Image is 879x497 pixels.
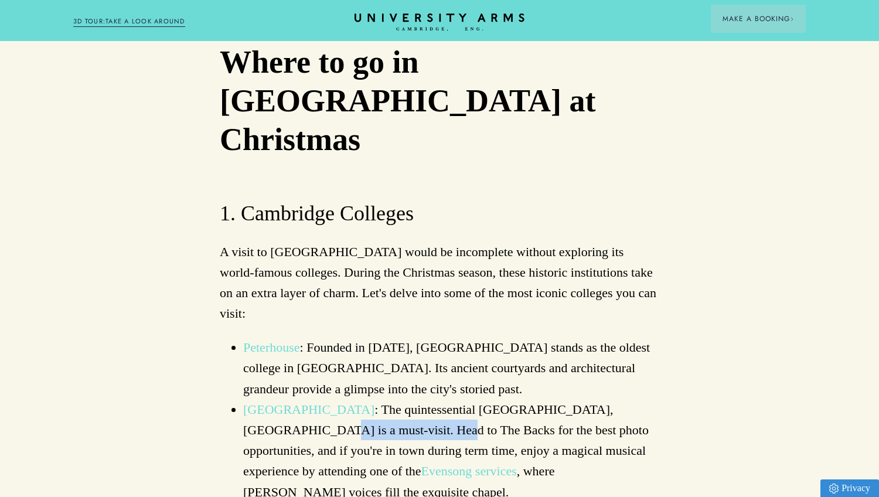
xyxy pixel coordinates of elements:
span: Make a Booking [723,13,794,24]
button: Make a BookingArrow icon [711,5,806,33]
h3: 1. Cambridge Colleges [220,200,659,228]
a: 3D TOUR:TAKE A LOOK AROUND [73,16,185,27]
a: Evensong services [421,464,517,478]
img: Arrow icon [790,17,794,21]
a: Peterhouse [243,340,300,355]
strong: Where to go in [GEOGRAPHIC_DATA] at Christmas [220,45,595,157]
p: A visit to [GEOGRAPHIC_DATA] would be incomplete without exploring its world-famous colleges. Dur... [220,241,659,324]
li: : Founded in [DATE], [GEOGRAPHIC_DATA] stands as the oldest college in [GEOGRAPHIC_DATA]. Its anc... [243,337,659,399]
img: Privacy [829,484,839,493]
a: Home [355,13,524,32]
a: [GEOGRAPHIC_DATA] [243,402,374,417]
a: Privacy [820,479,879,497]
